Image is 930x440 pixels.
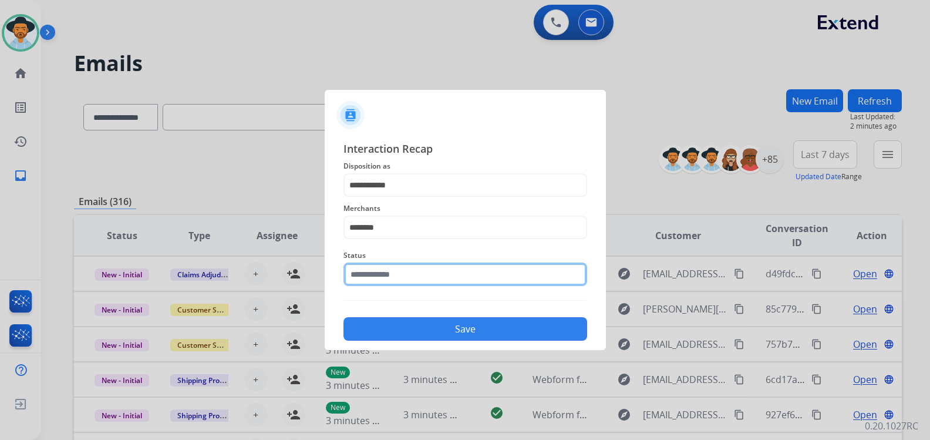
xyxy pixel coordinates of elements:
[343,300,587,301] img: contact-recap-line.svg
[343,159,587,173] span: Disposition as
[336,101,365,129] img: contactIcon
[343,248,587,263] span: Status
[343,201,587,216] span: Merchants
[865,419,918,433] p: 0.20.1027RC
[343,140,587,159] span: Interaction Recap
[343,317,587,341] button: Save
